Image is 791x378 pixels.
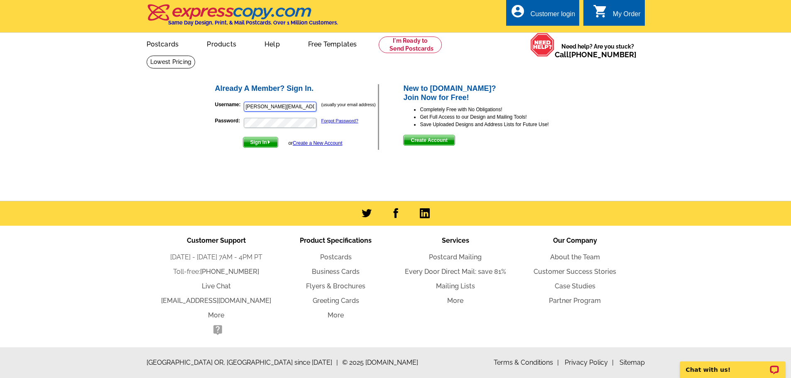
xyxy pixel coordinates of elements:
[494,358,559,366] a: Terms & Conditions
[405,268,506,276] a: Every Door Direct Mail: save 81%
[436,282,475,290] a: Mailing Lists
[208,311,224,319] a: More
[168,20,338,26] h4: Same Day Design, Print, & Mail Postcards. Over 1 Million Customers.
[157,267,276,277] li: Toll-free:
[193,34,250,53] a: Products
[593,9,641,20] a: shopping_cart My Order
[429,253,482,261] a: Postcard Mailing
[251,34,293,53] a: Help
[620,358,645,366] a: Sitemap
[147,10,338,26] a: Same Day Design, Print, & Mail Postcards. Over 1 Million Customers.
[312,268,360,276] a: Business Cards
[215,101,243,108] label: Username:
[133,34,192,53] a: Postcards
[403,84,577,102] h2: New to [DOMAIN_NAME]? Join Now for Free!
[404,135,454,145] span: Create Account
[530,33,555,57] img: help
[321,102,376,107] small: (usually your email address)
[420,106,577,113] li: Completely Free with No Obligations!
[555,42,641,59] span: Need help? Are you stuck?
[553,237,597,244] span: Our Company
[267,140,271,144] img: button-next-arrow-white.png
[328,311,344,319] a: More
[161,297,271,305] a: [EMAIL_ADDRESS][DOMAIN_NAME]
[342,358,418,368] span: © 2025 [DOMAIN_NAME]
[293,140,342,146] a: Create a New Account
[555,282,595,290] a: Case Studies
[403,135,455,146] button: Create Account
[288,139,342,147] div: or
[442,237,469,244] span: Services
[200,268,259,276] a: [PHONE_NUMBER]
[420,121,577,128] li: Save Uploaded Designs and Address Lists for Future Use!
[555,50,637,59] span: Call
[187,237,246,244] span: Customer Support
[215,84,378,93] h2: Already A Member? Sign In.
[510,9,575,20] a: account_circle Customer login
[313,297,359,305] a: Greeting Cards
[447,297,463,305] a: More
[295,34,370,53] a: Free Templates
[306,282,365,290] a: Flyers & Brochures
[420,113,577,121] li: Get Full Access to our Design and Mailing Tools!
[510,4,525,19] i: account_circle
[534,268,616,276] a: Customer Success Stories
[674,352,791,378] iframe: LiveChat chat widget
[593,4,608,19] i: shopping_cart
[147,358,338,368] span: [GEOGRAPHIC_DATA] OR, [GEOGRAPHIC_DATA] since [DATE]
[530,10,575,22] div: Customer login
[320,253,352,261] a: Postcards
[202,282,231,290] a: Live Chat
[243,137,278,148] button: Sign In
[157,252,276,262] li: [DATE] - [DATE] 7AM - 4PM PT
[613,10,641,22] div: My Order
[300,237,372,244] span: Product Specifications
[321,118,358,123] a: Forgot Password?
[549,297,601,305] a: Partner Program
[243,137,278,147] span: Sign In
[565,358,614,366] a: Privacy Policy
[569,50,637,59] a: [PHONE_NUMBER]
[550,253,600,261] a: About the Team
[215,117,243,124] label: Password:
